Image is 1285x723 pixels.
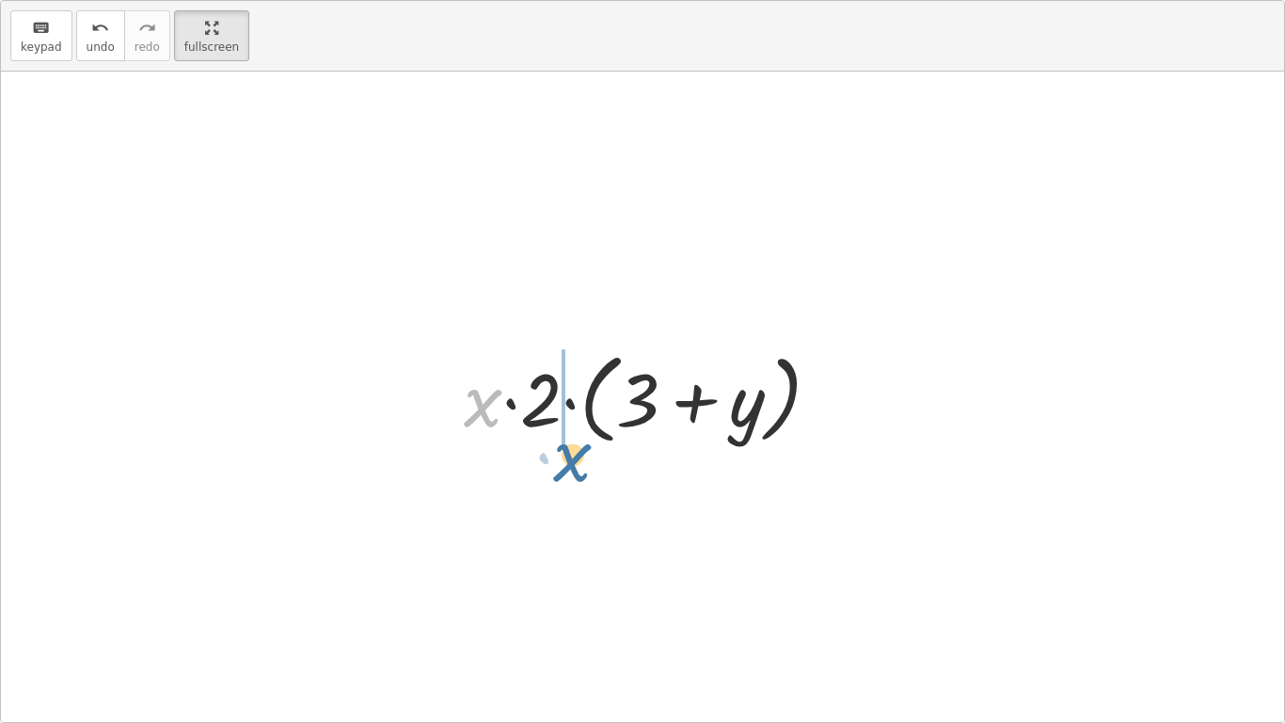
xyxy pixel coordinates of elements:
span: keypad [21,40,62,54]
i: undo [91,17,109,40]
span: undo [87,40,115,54]
button: redoredo [124,10,170,61]
button: keyboardkeypad [10,10,72,61]
button: undoundo [76,10,125,61]
i: redo [138,17,156,40]
button: fullscreen [174,10,249,61]
span: fullscreen [184,40,239,54]
i: keyboard [32,17,50,40]
span: redo [135,40,160,54]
